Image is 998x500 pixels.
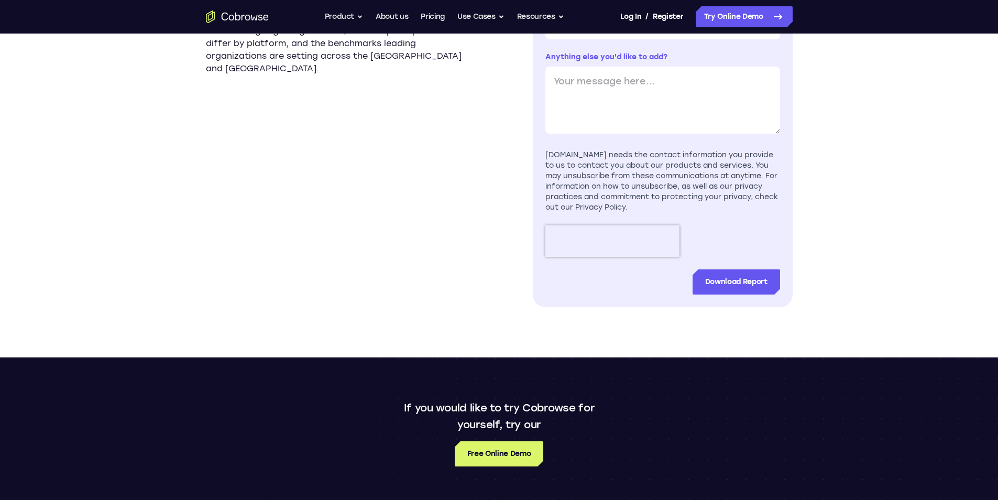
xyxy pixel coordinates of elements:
input: Download Report [693,269,780,295]
a: Try Online Demo [696,6,793,27]
a: Register [653,6,683,27]
span: Anything else you'd like to add? [545,52,667,61]
a: About us [376,6,408,27]
button: Use Cases [457,6,505,27]
p: If you would like to try Cobrowse for yourself, try our [399,399,600,433]
a: Log In [620,6,641,27]
span: / [645,10,649,23]
a: Free Online Demo [455,441,543,466]
button: Resources [517,6,564,27]
div: [DOMAIN_NAME] needs the contact information you provide to us to contact you about our products a... [545,150,780,213]
a: Pricing [421,6,445,27]
iframe: reCAPTCHA [545,225,679,257]
a: Go to the home page [206,10,269,23]
button: Product [325,6,364,27]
